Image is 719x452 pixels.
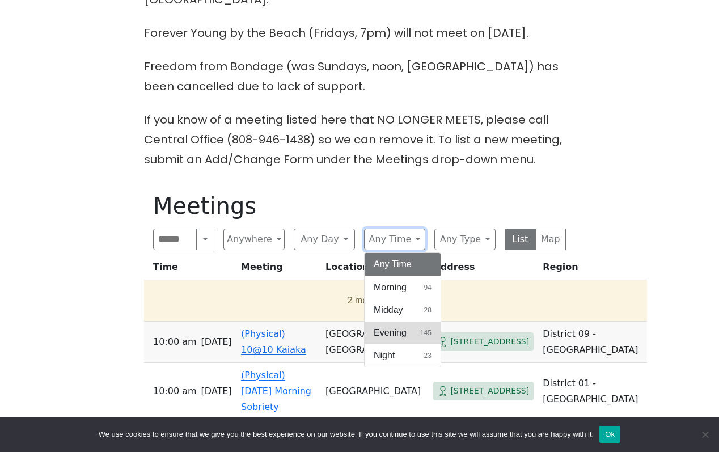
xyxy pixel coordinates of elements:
td: District 09 - [GEOGRAPHIC_DATA] [538,322,647,363]
th: Address [429,259,538,280]
span: 10:00 AM [153,383,197,399]
button: Night23 results [365,344,441,367]
button: 2 meetings in progress [149,285,638,316]
th: Meeting [236,259,321,280]
button: Any Time [365,253,441,276]
a: (Physical) [DATE] Morning Sobriety [241,370,311,412]
div: Any Time [364,252,441,367]
p: Forever Young by the Beach (Fridays, 7pm) will not meet on [DATE]. [144,23,575,43]
td: [GEOGRAPHIC_DATA], [GEOGRAPHIC_DATA] [321,322,429,363]
p: Freedom from Bondage (was Sundays, noon, [GEOGRAPHIC_DATA]) has been cancelled due to lack of sup... [144,57,575,96]
span: 10:00 AM [153,334,197,350]
th: Region [538,259,647,280]
input: Search [153,229,197,250]
th: Time [144,259,236,280]
a: (Physical) 10@10 Kaiaka [241,328,306,355]
th: Location / Group [321,259,429,280]
button: Evening145 results [365,322,441,344]
p: If you know of a meeting listed here that NO LONGER MEETS, please call Central Office (808-946-14... [144,110,575,170]
span: 28 results [424,305,432,315]
span: [DATE] [201,383,232,399]
span: No [699,429,710,440]
span: 23 results [424,350,432,361]
button: Any Time [364,229,425,250]
button: Any Day [294,229,355,250]
button: List [505,229,536,250]
button: Anywhere [223,229,285,250]
span: Midday [374,303,403,317]
span: Evening [374,326,407,340]
span: Night [374,349,395,362]
button: Any Type [434,229,496,250]
button: Ok [599,426,620,443]
button: Midday28 results [365,299,441,322]
h1: Meetings [153,192,566,219]
span: We use cookies to ensure that we give you the best experience on our website. If you continue to ... [99,429,594,440]
td: District 01 - [GEOGRAPHIC_DATA] [538,363,647,420]
span: [STREET_ADDRESS] [450,384,529,398]
span: [DATE] [201,334,232,350]
span: [STREET_ADDRESS] [450,335,529,349]
button: Morning94 results [365,276,441,299]
td: [GEOGRAPHIC_DATA] [321,363,429,420]
button: Search [196,229,214,250]
span: 145 results [420,328,432,338]
button: Map [535,229,566,250]
span: 94 results [424,282,432,293]
span: Morning [374,281,407,294]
